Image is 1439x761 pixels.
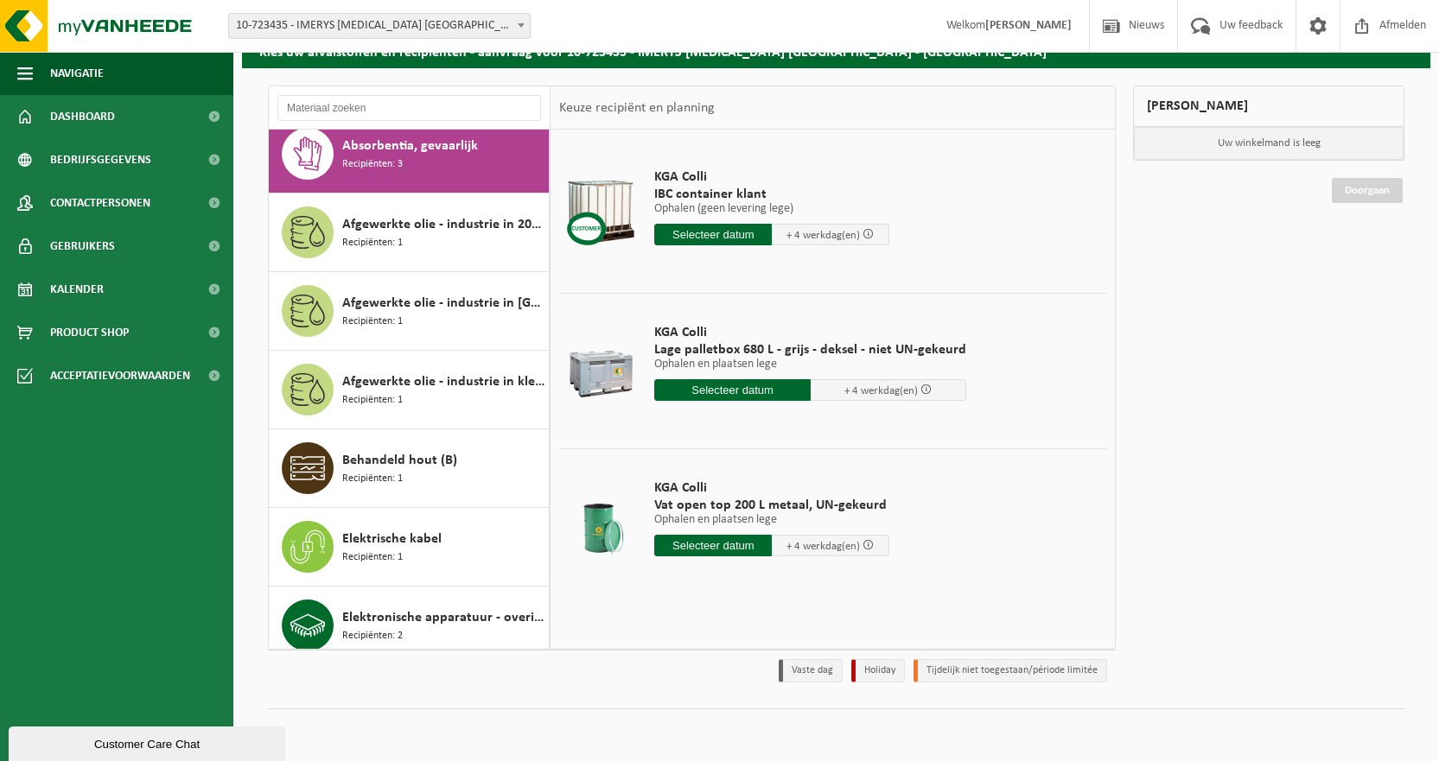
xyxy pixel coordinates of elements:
[786,541,860,552] span: + 4 werkdag(en)
[269,587,550,665] button: Elektronische apparatuur - overige (OVE) Recipiënten: 2
[50,268,104,311] span: Kalender
[342,156,403,173] span: Recipiënten: 3
[269,508,550,587] button: Elektrische kabel Recipiënten: 1
[277,95,541,121] input: Materiaal zoeken
[342,371,544,392] span: Afgewerkte olie - industrie in kleinverpakking
[779,659,843,682] li: Vaste dag
[342,529,442,549] span: Elektrische kabel
[654,224,772,245] input: Selecteer datum
[50,138,151,181] span: Bedrijfsgegevens
[851,659,905,682] li: Holiday
[269,115,550,193] button: Absorbentia, gevaarlijk Recipiënten: 3
[1133,86,1404,127] div: [PERSON_NAME]
[50,181,150,225] span: Contactpersonen
[9,723,289,761] iframe: chat widget
[229,14,530,38] span: 10-723435 - IMERYS TALC BELGIUM - GENT
[654,358,966,371] p: Ophalen en plaatsen lege
[551,86,723,130] div: Keuze recipiënt en planning
[654,535,772,556] input: Selecteer datum
[844,385,918,396] span: + 4 werkdag(en)
[654,514,889,526] p: Ophalen en plaatsen lege
[654,324,966,341] span: KGA Colli
[654,186,889,203] span: IBC container klant
[342,214,544,235] span: Afgewerkte olie - industrie in 200lt
[342,628,403,644] span: Recipiënten: 2
[50,95,115,138] span: Dashboard
[342,450,457,471] span: Behandeld hout (B)
[654,168,889,186] span: KGA Colli
[985,19,1072,32] strong: [PERSON_NAME]
[342,392,403,409] span: Recipiënten: 1
[1134,127,1404,160] p: Uw winkelmand is leeg
[654,497,889,514] span: Vat open top 200 L metaal, UN-gekeurd
[914,659,1107,682] li: Tijdelijk niet toegestaan/période limitée
[1332,178,1403,203] a: Doorgaan
[269,272,550,351] button: Afgewerkte olie - industrie in [GEOGRAPHIC_DATA] Recipiënten: 1
[342,235,403,251] span: Recipiënten: 1
[654,379,811,401] input: Selecteer datum
[654,479,889,497] span: KGA Colli
[654,341,966,358] span: Lage palletbox 680 L - grijs - deksel - niet UN-gekeurd
[342,136,478,156] span: Absorbentia, gevaarlijk
[342,471,403,487] span: Recipiënten: 1
[269,429,550,508] button: Behandeld hout (B) Recipiënten: 1
[269,351,550,429] button: Afgewerkte olie - industrie in kleinverpakking Recipiënten: 1
[50,354,190,397] span: Acceptatievoorwaarden
[342,314,403,330] span: Recipiënten: 1
[269,193,550,272] button: Afgewerkte olie - industrie in 200lt Recipiënten: 1
[342,293,544,314] span: Afgewerkte olie - industrie in [GEOGRAPHIC_DATA]
[228,13,531,39] span: 10-723435 - IMERYS TALC BELGIUM - GENT
[50,225,115,268] span: Gebruikers
[50,52,104,95] span: Navigatie
[342,549,403,566] span: Recipiënten: 1
[654,203,889,215] p: Ophalen (geen levering lege)
[342,607,544,628] span: Elektronische apparatuur - overige (OVE)
[786,230,860,241] span: + 4 werkdag(en)
[50,311,129,354] span: Product Shop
